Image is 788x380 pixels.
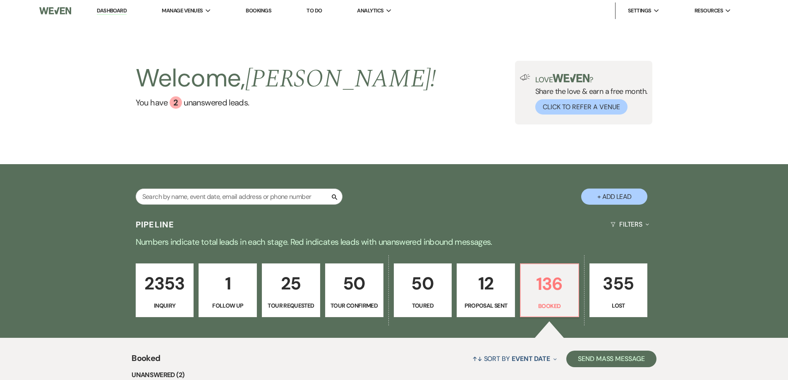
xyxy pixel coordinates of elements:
p: 50 [331,270,378,297]
a: Dashboard [97,7,127,15]
a: To Do [307,7,322,14]
p: Follow Up [204,301,251,310]
span: Manage Venues [162,7,203,15]
a: 50Toured [394,263,452,317]
span: Settings [628,7,651,15]
span: Event Date [512,354,550,363]
img: Weven Logo [39,2,71,19]
p: Love ? [535,74,648,84]
p: Booked [526,301,573,311]
p: 25 [267,270,315,297]
a: 2353Inquiry [136,263,194,317]
img: loud-speaker-illustration.svg [520,74,530,81]
p: Tour Requested [267,301,315,310]
p: 136 [526,270,573,298]
span: [PERSON_NAME] ! [245,60,436,98]
span: Analytics [357,7,383,15]
p: 2353 [141,270,189,297]
h2: Welcome, [136,61,436,96]
a: 136Booked [520,263,579,317]
img: weven-logo-green.svg [553,74,589,82]
span: Booked [132,352,160,370]
button: Click to Refer a Venue [535,99,628,115]
button: Sort By Event Date [469,348,560,370]
p: 12 [462,270,510,297]
p: 50 [399,270,447,297]
p: Numbers indicate total leads in each stage. Red indicates leads with unanswered inbound messages. [96,235,692,249]
div: Share the love & earn a free month. [530,74,648,115]
p: Lost [595,301,642,310]
a: 1Follow Up [199,263,257,317]
p: Inquiry [141,301,189,310]
button: Send Mass Message [566,351,656,367]
button: Filters [607,213,652,235]
input: Search by name, event date, email address or phone number [136,189,343,205]
h3: Pipeline [136,219,175,230]
a: 12Proposal Sent [457,263,515,317]
a: 50Tour Confirmed [325,263,383,317]
p: 355 [595,270,642,297]
a: Bookings [246,7,271,14]
a: You have 2 unanswered leads. [136,96,436,109]
span: Resources [695,7,723,15]
span: ↑↓ [472,354,482,363]
p: 1 [204,270,251,297]
p: Tour Confirmed [331,301,378,310]
div: 2 [170,96,182,109]
button: + Add Lead [581,189,647,205]
p: Proposal Sent [462,301,510,310]
a: 25Tour Requested [262,263,320,317]
a: 355Lost [589,263,648,317]
p: Toured [399,301,447,310]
